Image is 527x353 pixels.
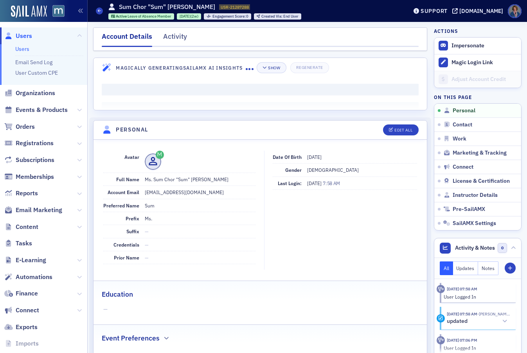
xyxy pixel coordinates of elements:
div: Activity [163,31,187,46]
button: Show [257,62,286,73]
h4: Actions [434,27,458,34]
a: Users [15,45,29,52]
dd: Sum [145,199,256,212]
span: Connect [16,306,39,315]
span: Account Email [108,189,139,195]
a: Users [4,32,32,40]
span: Full Name [116,176,139,182]
time: 9/7/2025 07:06 PM [447,337,477,343]
span: Users [16,32,32,40]
a: Email Marketing [4,206,62,214]
span: Orders [16,122,35,131]
span: USR-21287288 [221,4,249,10]
h2: Event Preferences [102,333,160,343]
a: Automations [4,273,52,281]
div: Adjust Account Credit [451,76,517,83]
div: Active: Active: Leave of Absence Member [108,13,174,20]
a: Exports [4,323,38,331]
button: Notes [478,261,498,275]
div: User Logged In [444,293,511,300]
span: Personal [453,107,475,114]
h5: updated [447,318,468,325]
a: Organizations [4,89,55,97]
button: updated [447,317,510,326]
a: Connect [4,306,39,315]
span: Preferred Name [103,202,139,209]
span: Credentials [113,241,139,248]
a: Email Send Log [15,59,52,66]
h4: Magically Generating SailAMX AI Insights [116,64,246,71]
span: 7:58 AM [323,180,340,186]
h1: Sum Chor "Sum" [PERSON_NAME] [119,3,215,11]
span: Organizations [16,89,55,97]
div: End User [261,14,299,19]
a: Content [4,223,38,231]
h4: Personal [116,126,148,134]
span: Content [16,223,38,231]
div: 2025-08-28 00:00:00 [177,13,201,20]
div: Account Details [102,31,152,47]
span: — [103,305,417,313]
span: Engagement Score : [212,14,246,19]
a: E-Learning [4,256,46,265]
a: User Custom CPE [15,69,58,76]
span: Events & Products [16,106,68,114]
span: Profile [508,4,522,18]
div: Support [421,7,448,14]
a: Orders [4,122,35,131]
a: Finance [4,289,38,298]
span: — [145,254,149,261]
span: Marketing & Tracking [453,149,507,157]
span: Finance [16,289,38,298]
span: Activity & Notes [455,244,495,252]
a: Events & Products [4,106,68,114]
span: E-Learning [16,256,46,265]
span: Registrations [16,139,54,148]
span: Suffix [126,228,139,234]
span: Automations [16,273,52,281]
span: Date of Birth [273,154,302,160]
div: Edit All [394,128,412,132]
button: All [440,261,453,275]
dd: Ms. Sum Chor "Sum" [PERSON_NAME] [145,173,256,186]
span: Pre-SailAMX [453,206,485,213]
div: Magic Login Link [451,59,517,66]
div: Created Via: End User [254,13,301,20]
span: — [145,228,149,234]
div: Update [437,314,445,322]
span: [DATE] [180,14,191,19]
span: Reports [16,189,38,198]
a: Tasks [4,239,32,248]
span: Instructor Details [453,192,498,199]
button: Magic Login Link [434,54,521,71]
a: Subscriptions [4,156,54,164]
div: (2w) [180,14,198,19]
span: SailAMX Settings [453,220,496,227]
span: Imports [16,339,39,348]
span: Prefix [126,215,139,222]
div: 0 [212,14,249,19]
span: [DATE] [307,154,322,160]
span: Memberships [16,173,54,181]
button: Regenerate [290,62,329,73]
button: [DOMAIN_NAME] [452,8,506,14]
time: 9/9/2025 07:58 AM [447,311,477,317]
a: Registrations [4,139,54,148]
dd: Ms. [145,212,256,225]
span: Exports [16,323,38,331]
a: Reports [4,189,38,198]
span: Prior Name [114,254,139,261]
time: 9/9/2025 07:58 AM [447,286,477,292]
span: Sum Wong [477,311,510,317]
span: Tasks [16,239,32,248]
div: Activity [437,336,445,344]
span: Contact [453,121,472,128]
div: Engagement Score: 0 [204,13,251,20]
span: Gender [285,167,302,173]
span: [DATE] [307,180,323,186]
img: SailAMX [11,5,47,18]
div: User Logged In [444,344,511,351]
span: Connect [453,164,473,171]
h2: Education [102,289,133,299]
